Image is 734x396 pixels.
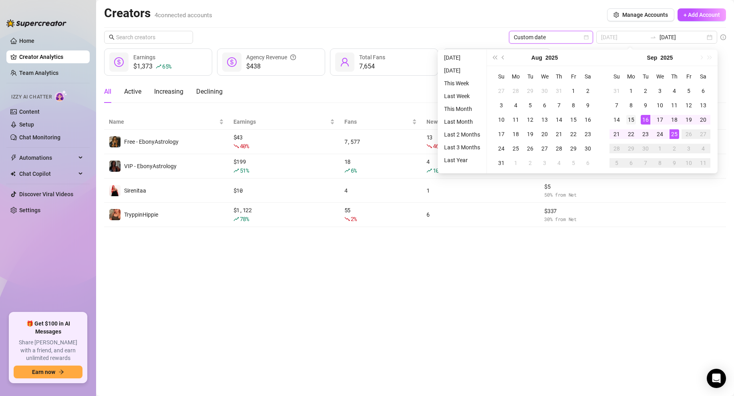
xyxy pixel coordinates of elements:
li: Last 2 Months [441,130,483,139]
span: New Fans [426,117,528,126]
td: 2025-09-20 [696,113,710,127]
span: Earnings [233,117,328,126]
div: 9 [641,101,650,110]
th: Tu [638,69,653,84]
li: [DATE] [441,66,483,75]
td: 2025-09-04 [667,84,682,98]
td: 2025-09-28 [609,141,624,156]
span: Fans [344,117,410,126]
td: 2025-08-21 [552,127,566,141]
input: Start date [601,33,647,42]
th: Name [104,114,229,130]
td: 2025-09-14 [609,113,624,127]
div: 30 [540,86,549,96]
input: End date [660,33,705,42]
div: 2 [641,86,650,96]
td: 2025-08-08 [566,98,581,113]
div: 7,654 [359,62,385,71]
span: $438 [246,62,296,71]
div: 3 [497,101,506,110]
td: 2025-09-04 [552,156,566,170]
div: 3 [540,158,549,168]
div: 18 [511,129,521,139]
div: 14 [612,115,621,125]
th: Fr [682,69,696,84]
td: 2025-08-17 [494,127,509,141]
span: VIP - EbonyAstrology [124,163,177,169]
li: [DATE] [441,53,483,62]
td: 2025-09-05 [682,84,696,98]
th: Sa [581,69,595,84]
li: Last Week [441,91,483,101]
div: 28 [511,86,521,96]
button: Last year (Control + left) [490,50,499,66]
td: 2025-08-22 [566,127,581,141]
div: 20 [698,115,708,125]
td: 2025-08-13 [537,113,552,127]
div: 12 [525,115,535,125]
span: Name [109,117,217,126]
div: 3 [684,144,694,153]
div: 10 [655,101,665,110]
div: 13 [426,133,535,151]
h2: Creators [104,6,212,21]
th: Mo [624,69,638,84]
button: Earn nowarrow-right [14,366,82,378]
div: 22 [626,129,636,139]
td: 2025-09-07 [609,98,624,113]
span: 65 % [162,62,171,70]
th: Su [609,69,624,84]
div: 13 [540,115,549,125]
div: 10 [684,158,694,168]
span: 46 % [433,142,442,150]
td: 2025-09-06 [696,84,710,98]
td: 2025-09-23 [638,127,653,141]
img: Sirenitaa [109,185,121,196]
td: 2025-09-01 [509,156,523,170]
div: 23 [641,129,650,139]
div: 26 [684,129,694,139]
span: question-circle [290,53,296,62]
div: 2 [670,144,679,153]
div: 17 [655,115,665,125]
li: Last 3 Months [441,143,483,152]
div: 16 [583,115,593,125]
div: 5 [612,158,621,168]
div: 10 [497,115,506,125]
div: 27 [698,129,708,139]
div: 55 [344,206,417,223]
td: 2025-09-19 [682,113,696,127]
div: 13 [698,101,708,110]
th: Mo [509,69,523,84]
span: $ 5 [544,182,628,191]
div: 4 [698,144,708,153]
a: Chat Monitoring [19,134,60,141]
span: rise [233,168,239,173]
td: 2025-08-31 [609,84,624,98]
span: arrow-right [58,369,64,375]
td: 2025-09-15 [624,113,638,127]
span: Total Fans [359,54,385,60]
div: 14 [554,115,564,125]
td: 2025-08-11 [509,113,523,127]
span: Manage Accounts [622,12,668,18]
td: 2025-09-27 [696,127,710,141]
div: 23 [583,129,593,139]
td: 2025-09-08 [624,98,638,113]
td: 2025-09-24 [653,127,667,141]
td: 2025-09-26 [682,127,696,141]
td: 2025-10-06 [624,156,638,170]
span: Custom date [514,31,588,43]
td: 2025-08-01 [566,84,581,98]
span: fall [233,143,239,149]
div: 28 [554,144,564,153]
a: Home [19,38,34,44]
span: to [650,34,656,40]
td: 2025-09-01 [624,84,638,98]
span: 2 % [351,215,357,223]
div: 5 [569,158,578,168]
th: Tu [523,69,537,84]
td: 2025-08-20 [537,127,552,141]
td: 2025-10-03 [682,141,696,156]
div: 11 [698,158,708,168]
